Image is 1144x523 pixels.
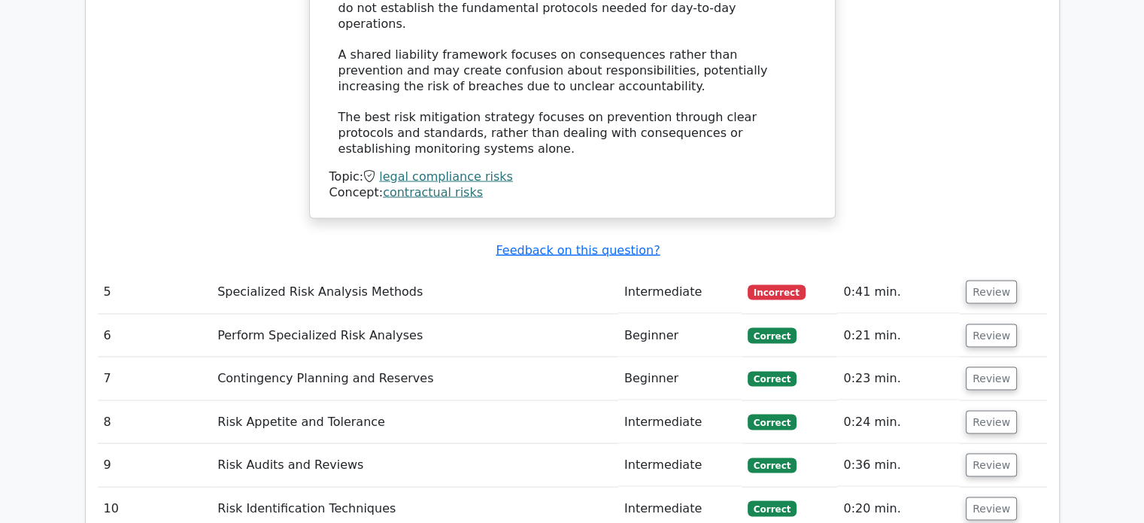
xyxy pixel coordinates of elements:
[966,367,1017,391] button: Review
[211,271,618,314] td: Specialized Risk Analysis Methods
[329,169,815,185] div: Topic:
[329,185,815,201] div: Concept:
[383,185,483,199] a: contractual risks
[837,271,960,314] td: 0:41 min.
[98,444,212,487] td: 9
[618,401,742,444] td: Intermediate
[837,401,960,444] td: 0:24 min.
[211,315,618,357] td: Perform Specialized Risk Analyses
[211,444,618,487] td: Risk Audits and Reviews
[748,501,797,516] span: Correct
[748,285,806,300] span: Incorrect
[748,328,797,343] span: Correct
[618,357,742,400] td: Beginner
[618,315,742,357] td: Beginner
[618,444,742,487] td: Intermediate
[837,357,960,400] td: 0:23 min.
[966,324,1017,348] button: Review
[496,243,660,257] a: Feedback on this question?
[966,411,1017,434] button: Review
[837,444,960,487] td: 0:36 min.
[748,372,797,387] span: Correct
[618,271,742,314] td: Intermediate
[211,357,618,400] td: Contingency Planning and Reserves
[966,454,1017,477] button: Review
[837,315,960,357] td: 0:21 min.
[966,497,1017,521] button: Review
[748,458,797,473] span: Correct
[211,401,618,444] td: Risk Appetite and Tolerance
[98,315,212,357] td: 6
[98,271,212,314] td: 5
[748,415,797,430] span: Correct
[966,281,1017,304] button: Review
[379,169,513,184] a: legal compliance risks
[98,357,212,400] td: 7
[98,401,212,444] td: 8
